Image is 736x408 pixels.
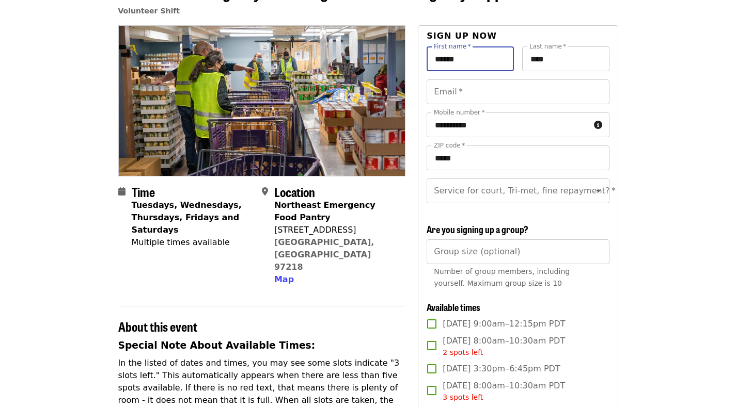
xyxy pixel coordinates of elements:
span: [DATE] 8:00am–10:30am PDT [443,335,565,358]
a: Volunteer Shift [118,7,180,15]
label: First name [434,43,471,50]
input: [object Object] [427,239,609,264]
span: 3 spots left [443,393,483,401]
input: First name [427,46,514,71]
input: ZIP code [427,145,609,170]
strong: Northeast Emergency Food Pantry [274,200,375,222]
input: Email [427,79,609,104]
strong: Special Note About Available Times: [118,340,316,351]
div: [STREET_ADDRESS] [274,224,397,236]
img: Northeast Emergency Food Program - Partner Agency Support organized by Oregon Food Bank [119,26,405,175]
input: Mobile number [427,112,589,137]
i: map-marker-alt icon [262,187,268,197]
strong: Tuesdays, Wednesdays, Thursdays, Fridays and Saturdays [132,200,242,235]
span: 2 spots left [443,348,483,356]
i: circle-info icon [594,120,602,130]
span: [DATE] 3:30pm–6:45pm PDT [443,363,560,375]
button: Map [274,273,294,286]
span: [DATE] 9:00am–12:15pm PDT [443,318,565,330]
span: Sign up now [427,31,497,41]
span: [DATE] 8:00am–10:30am PDT [443,380,565,403]
i: calendar icon [118,187,126,197]
span: Number of group members, including yourself. Maximum group size is 10 [434,267,570,287]
button: Open [591,184,606,198]
a: [GEOGRAPHIC_DATA], [GEOGRAPHIC_DATA] 97218 [274,237,374,272]
span: Map [274,274,294,284]
span: About this event [118,317,197,335]
label: ZIP code [434,142,465,149]
span: Available times [427,300,480,314]
label: Mobile number [434,109,484,116]
span: Are you signing up a group? [427,222,528,236]
input: Last name [522,46,609,71]
span: Location [274,183,315,201]
span: Time [132,183,155,201]
div: Multiple times available [132,236,254,249]
label: Last name [529,43,566,50]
